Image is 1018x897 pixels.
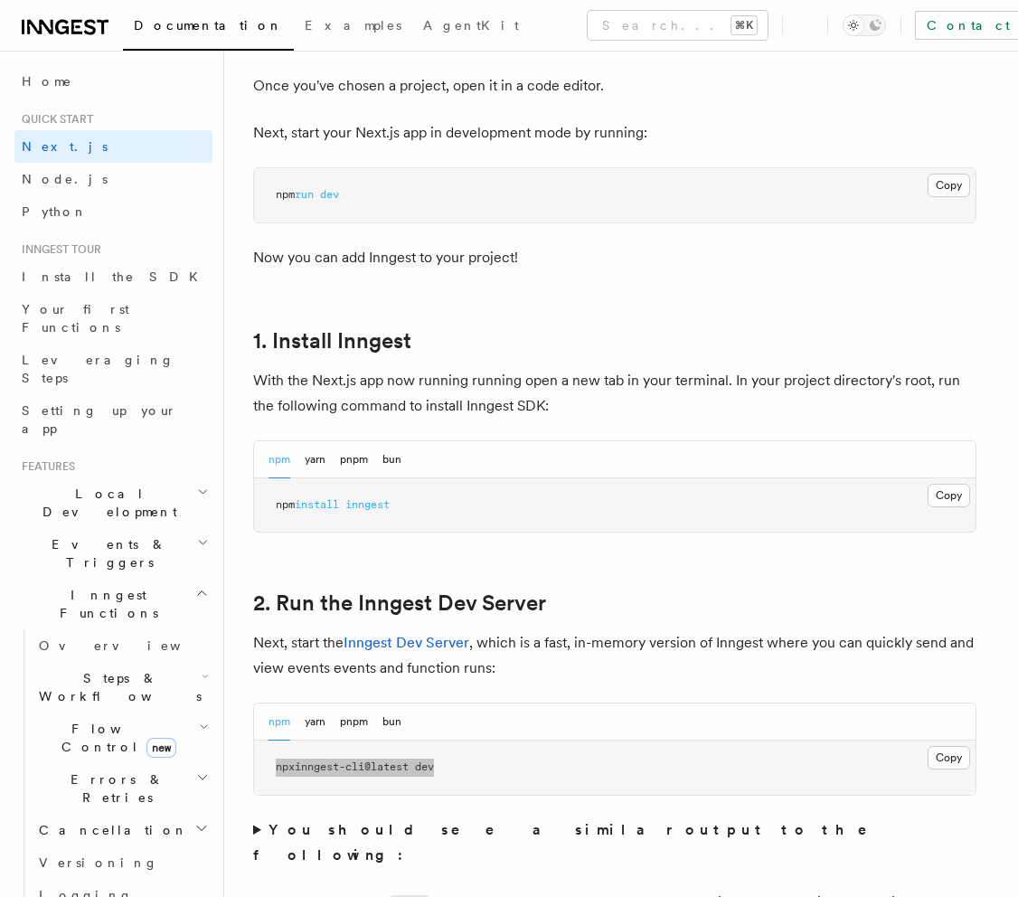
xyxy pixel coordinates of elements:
span: AgentKit [423,18,519,33]
span: Versioning [39,855,158,870]
button: yarn [305,441,325,478]
span: run [295,188,314,201]
strong: You should see a similar output to the following: [253,821,892,864]
button: yarn [305,703,325,741]
span: Local Development [14,485,197,521]
span: Documentation [134,18,283,33]
button: Events & Triggers [14,528,212,579]
span: Next.js [22,139,108,154]
button: Errors & Retries [32,763,212,814]
span: dev [320,188,339,201]
span: Features [14,459,75,474]
button: Cancellation [32,814,212,846]
span: install [295,498,339,511]
span: inngest-cli@latest [295,760,409,773]
a: Examples [294,5,412,49]
span: Overview [39,638,225,653]
button: bun [382,441,401,478]
span: Install the SDK [22,269,209,284]
p: Next, start the , which is a fast, in-memory version of Inngest where you can quickly send and vi... [253,630,976,681]
button: Inngest Functions [14,579,212,629]
a: Versioning [32,846,212,879]
a: Overview [32,629,212,662]
span: Setting up your app [22,403,177,436]
button: Steps & Workflows [32,662,212,713]
span: Python [22,204,88,219]
span: Node.js [22,172,108,186]
a: Python [14,195,212,228]
button: npm [269,441,290,478]
span: npx [276,760,295,773]
span: Quick start [14,112,93,127]
span: Leveraging Steps [22,353,174,385]
kbd: ⌘K [731,16,757,34]
span: Errors & Retries [32,770,196,807]
span: Inngest tour [14,242,101,257]
button: Copy [928,174,970,197]
span: Examples [305,18,401,33]
span: npm [276,498,295,511]
span: Your first Functions [22,302,129,335]
a: 1. Install Inngest [253,328,411,354]
a: Setting up your app [14,394,212,445]
button: Local Development [14,477,212,528]
button: Flow Controlnew [32,713,212,763]
a: Install the SDK [14,260,212,293]
span: Inngest Functions [14,586,195,622]
p: Once you've chosen a project, open it in a code editor. [253,73,976,99]
button: pnpm [340,441,368,478]
button: Search...⌘K [588,11,768,40]
span: dev [415,760,434,773]
a: Documentation [123,5,294,51]
a: Inngest Dev Server [344,634,469,651]
a: AgentKit [412,5,530,49]
span: Home [22,72,72,90]
span: Flow Control [32,720,199,756]
button: bun [382,703,401,741]
summary: You should see a similar output to the following: [253,817,976,868]
span: Steps & Workflows [32,669,202,705]
button: npm [269,703,290,741]
span: Events & Triggers [14,535,197,571]
a: 2. Run the Inngest Dev Server [253,590,546,616]
span: inngest [345,498,390,511]
a: Home [14,65,212,98]
span: Cancellation [32,821,188,839]
a: Node.js [14,163,212,195]
span: npm [276,188,295,201]
p: Now you can add Inngest to your project! [253,245,976,270]
span: new [146,738,176,758]
button: Copy [928,484,970,507]
a: Your first Functions [14,293,212,344]
button: pnpm [340,703,368,741]
p: With the Next.js app now running running open a new tab in your terminal. In your project directo... [253,368,976,419]
a: Leveraging Steps [14,344,212,394]
button: Toggle dark mode [843,14,886,36]
button: Copy [928,746,970,770]
p: Next, start your Next.js app in development mode by running: [253,120,976,146]
a: Next.js [14,130,212,163]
